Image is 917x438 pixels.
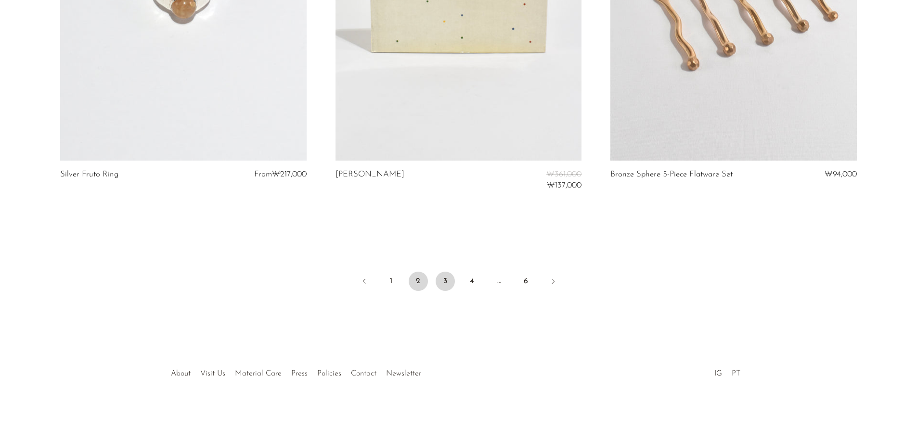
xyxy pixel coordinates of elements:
span: ₩217,000 [272,170,307,178]
a: IG [714,370,722,377]
span: ₩361,000 [546,170,581,178]
a: About [171,370,191,377]
a: Contact [351,370,376,377]
a: Previous [355,272,374,293]
a: Press [291,370,308,377]
span: ₩137,000 [547,181,581,189]
a: 6 [517,272,536,291]
a: 3 [436,272,455,291]
a: Silver Fruto Ring [60,170,118,179]
a: Bronze Sphere 5-Piece Flatware Set [610,170,733,179]
a: Policies [317,370,341,377]
span: 2 [409,272,428,291]
a: [PERSON_NAME] [336,170,404,190]
ul: Social Medias [710,362,745,380]
a: Visit Us [200,370,225,377]
a: Next [543,272,563,293]
ul: Quick links [166,362,426,380]
a: PT [732,370,740,377]
a: 1 [382,272,401,291]
span: ₩94,000 [825,170,857,178]
div: From [238,170,306,179]
a: 4 [463,272,482,291]
span: … [490,272,509,291]
a: Material Care [235,370,282,377]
